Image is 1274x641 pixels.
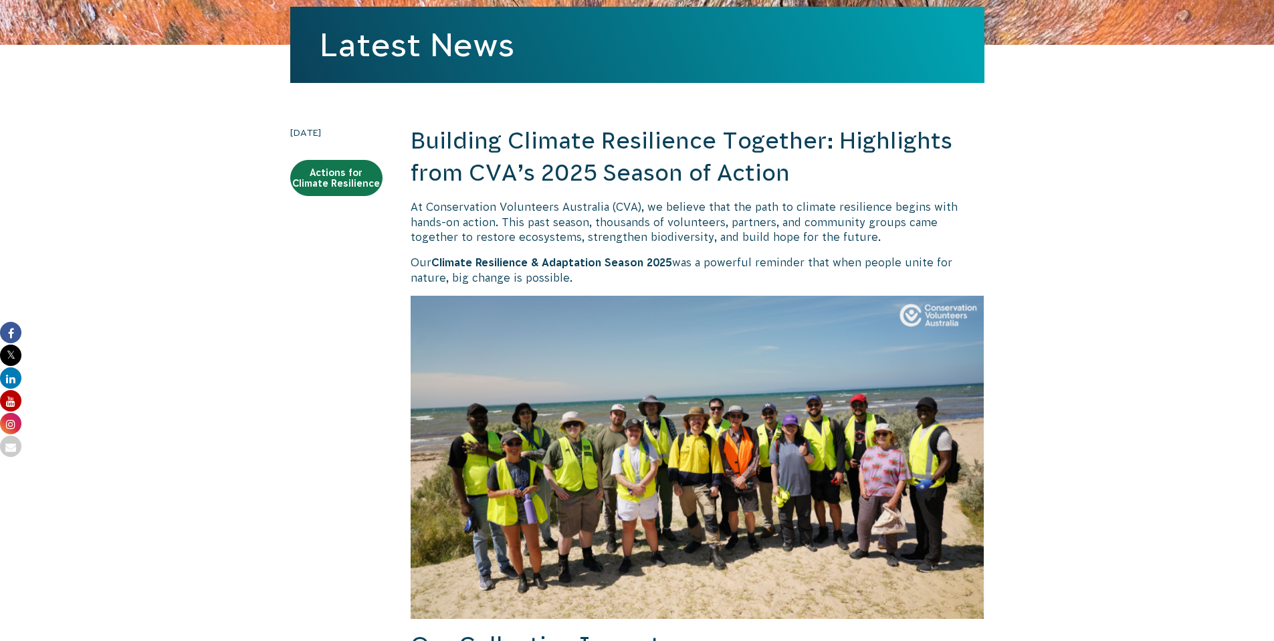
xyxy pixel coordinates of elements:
[411,199,984,244] p: At Conservation Volunteers Australia (CVA), we believe that the path to climate resilience begins...
[431,256,672,268] b: Climate Resilience & Adaptation Season 2025
[290,160,383,196] a: Actions for Climate Resilience
[411,125,984,189] h2: Building Climate Resilience Together: Highlights from CVA’s 2025 Season of Action
[411,255,984,285] p: Our was a powerful reminder that when people unite for nature, big change is possible.
[290,125,383,140] time: [DATE]
[320,27,514,63] a: Latest News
